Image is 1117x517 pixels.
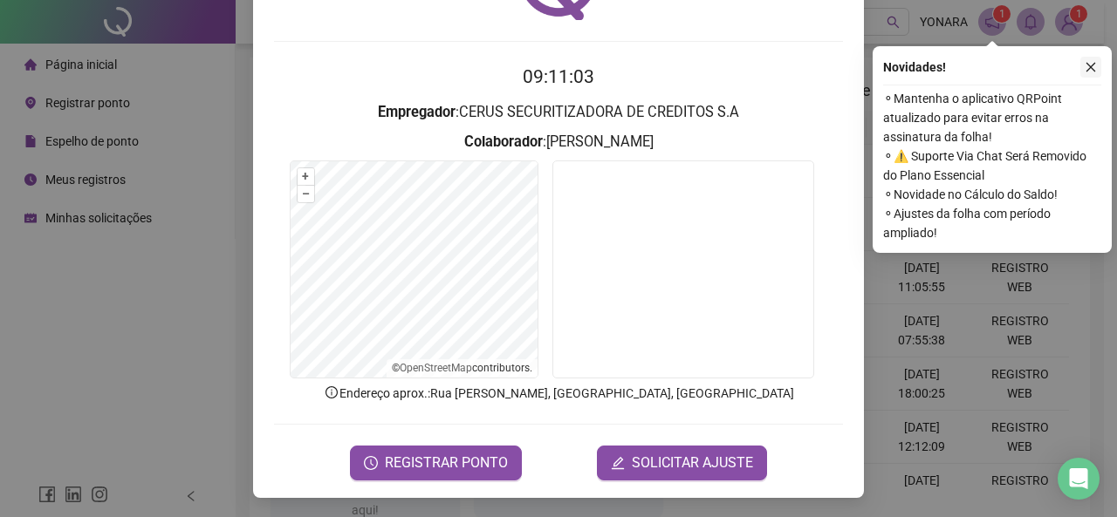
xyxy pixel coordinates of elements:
button: REGISTRAR PONTO [350,446,522,480]
span: clock-circle [364,456,378,470]
a: OpenStreetMap [400,362,472,374]
button: editSOLICITAR AJUSTE [597,446,767,480]
span: ⚬ Mantenha o aplicativo QRPoint atualizado para evitar erros na assinatura da folha! [883,89,1101,146]
li: © contributors. [392,362,532,374]
span: ⚬ ⚠️ Suporte Via Chat Será Removido do Plano Essencial [883,146,1101,185]
p: Endereço aprox. : Rua [PERSON_NAME], [GEOGRAPHIC_DATA], [GEOGRAPHIC_DATA] [274,384,843,403]
h3: : CERUS SECURITIZADORA DE CREDITOS S.A [274,101,843,124]
span: REGISTRAR PONTO [385,452,508,473]
strong: Empregador [378,104,456,120]
span: ⚬ Novidade no Cálculo do Saldo! [883,185,1101,204]
span: Novidades ! [883,58,946,77]
span: close [1085,61,1097,73]
button: – [298,186,314,202]
div: Open Intercom Messenger [1058,458,1100,500]
span: info-circle [324,384,339,400]
span: SOLICITAR AJUSTE [632,452,753,473]
span: ⚬ Ajustes da folha com período ampliado! [883,204,1101,242]
strong: Colaborador [464,133,543,150]
span: edit [611,456,625,470]
button: + [298,168,314,185]
h3: : [PERSON_NAME] [274,131,843,153]
time: 09:11:03 [523,66,594,87]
